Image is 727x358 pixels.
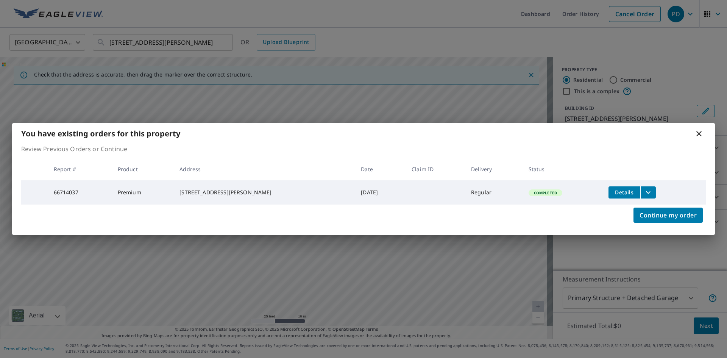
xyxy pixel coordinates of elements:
span: Details [613,189,636,196]
th: Date [355,158,406,180]
th: Delivery [465,158,523,180]
p: Review Previous Orders or Continue [21,144,706,153]
button: filesDropdownBtn-66714037 [640,186,656,199]
th: Address [173,158,355,180]
td: 66714037 [48,180,112,205]
td: Regular [465,180,523,205]
td: [DATE] [355,180,406,205]
b: You have existing orders for this property [21,128,180,139]
th: Status [523,158,602,180]
th: Report # [48,158,112,180]
span: Completed [529,190,562,195]
th: Claim ID [406,158,465,180]
span: Continue my order [640,210,697,220]
button: Continue my order [633,208,703,223]
td: Premium [112,180,174,205]
button: detailsBtn-66714037 [608,186,640,199]
th: Product [112,158,174,180]
div: [STREET_ADDRESS][PERSON_NAME] [179,189,349,196]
